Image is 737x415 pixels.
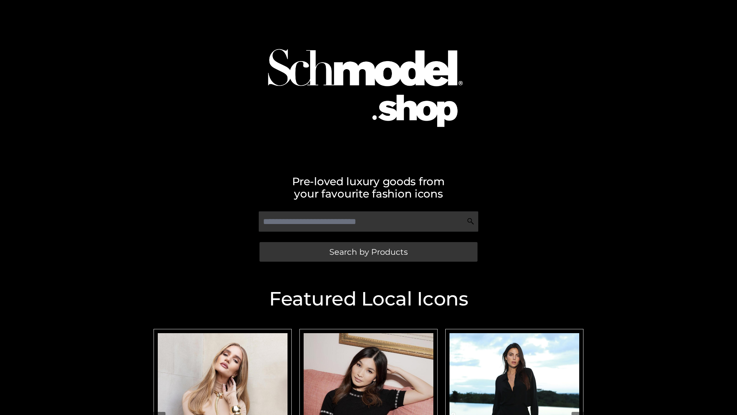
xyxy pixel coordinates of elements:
h2: Pre-loved luxury goods from your favourite fashion icons [150,175,587,200]
img: Search Icon [467,217,474,225]
a: Search by Products [259,242,478,262]
span: Search by Products [329,248,408,256]
h2: Featured Local Icons​ [150,289,587,309]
